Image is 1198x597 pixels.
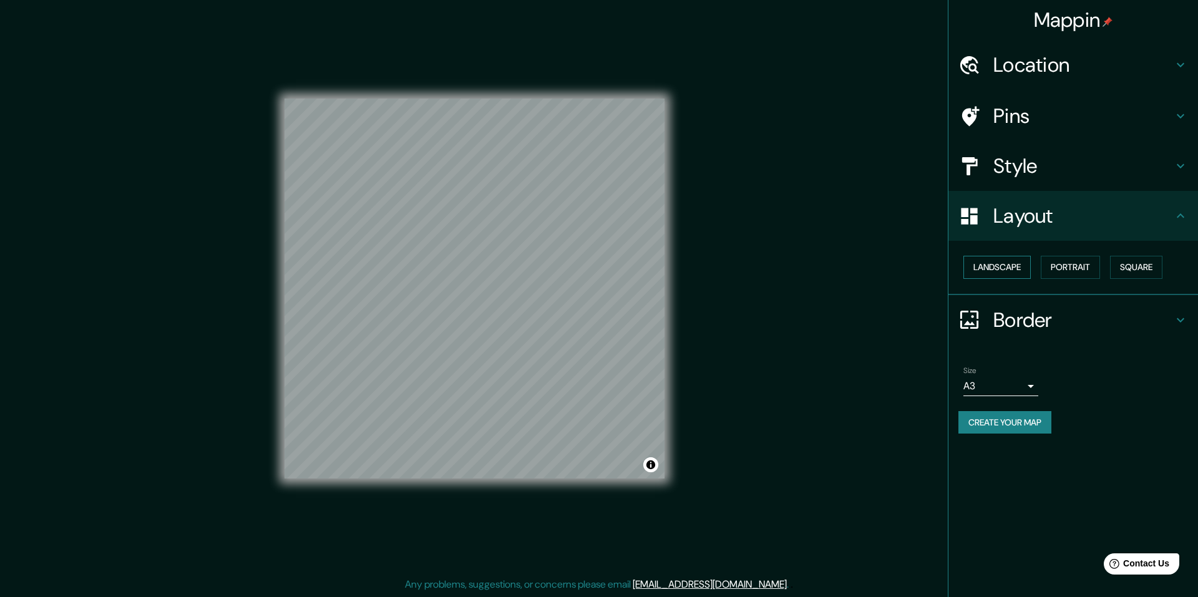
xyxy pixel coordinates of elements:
button: Square [1110,256,1162,279]
p: Any problems, suggestions, or concerns please email . [405,577,789,592]
div: Location [948,40,1198,90]
h4: Layout [993,203,1173,228]
canvas: Map [285,99,665,478]
div: A3 [963,376,1038,396]
div: . [791,577,793,592]
div: Layout [948,191,1198,241]
h4: Pins [993,104,1173,129]
div: Style [948,141,1198,191]
div: . [789,577,791,592]
img: pin-icon.png [1103,17,1113,27]
iframe: Help widget launcher [1087,548,1184,583]
h4: Mappin [1034,7,1113,32]
button: Portrait [1041,256,1100,279]
button: Toggle attribution [643,457,658,472]
div: Pins [948,91,1198,141]
label: Size [963,365,976,376]
h4: Border [993,308,1173,332]
h4: Location [993,52,1173,77]
a: [EMAIL_ADDRESS][DOMAIN_NAME] [633,578,787,591]
h4: Style [993,153,1173,178]
button: Landscape [963,256,1031,279]
button: Create your map [958,411,1051,434]
div: Border [948,295,1198,345]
